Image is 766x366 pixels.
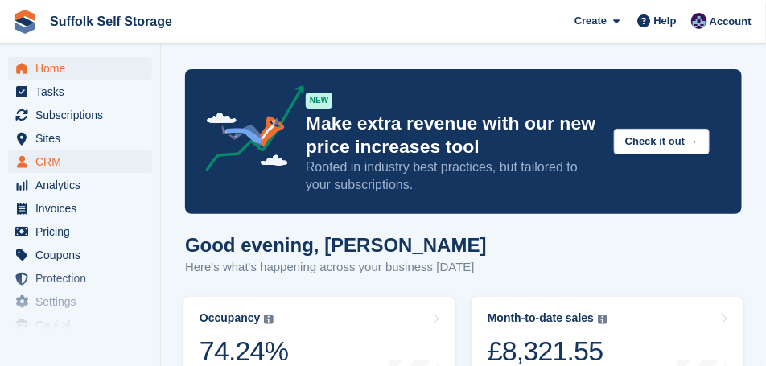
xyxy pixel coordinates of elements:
img: icon-info-grey-7440780725fd019a000dd9b08b2336e03edf1995a4989e88bcd33f0948082b44.svg [598,315,607,324]
span: Create [574,13,607,29]
span: Help [654,13,677,29]
img: William Notcutt [691,13,707,29]
a: menu [8,197,152,220]
a: menu [8,80,152,103]
img: icon-info-grey-7440780725fd019a000dd9b08b2336e03edf1995a4989e88bcd33f0948082b44.svg [264,315,274,324]
p: Here's what's happening across your business [DATE] [185,258,487,277]
a: menu [8,174,152,196]
div: Month-to-date sales [488,311,594,325]
a: menu [8,150,152,173]
a: menu [8,127,152,150]
div: Occupancy [200,311,260,325]
span: Subscriptions [35,104,132,126]
span: CRM [35,150,132,173]
a: menu [8,220,152,243]
a: menu [8,290,152,313]
button: Check it out → [614,129,710,155]
span: Tasks [35,80,132,103]
span: Analytics [35,174,132,196]
a: menu [8,57,152,80]
img: stora-icon-8386f47178a22dfd0bd8f6a31ec36ba5ce8667c1dd55bd0f319d3a0aa187defe.svg [13,10,37,34]
span: Protection [35,267,132,290]
span: Capital [35,314,132,336]
span: Home [35,57,132,80]
span: Invoices [35,197,132,220]
div: NEW [306,93,332,109]
a: menu [8,244,152,266]
span: Coupons [35,244,132,266]
a: menu [8,267,152,290]
span: Account [710,14,752,30]
span: Pricing [35,220,132,243]
a: menu [8,314,152,336]
a: menu [8,104,152,126]
p: Rooted in industry best practices, but tailored to your subscriptions. [306,158,601,194]
h1: Good evening, [PERSON_NAME] [185,234,487,256]
span: Sites [35,127,132,150]
a: Suffolk Self Storage [43,8,179,35]
p: Make extra revenue with our new price increases tool [306,112,601,158]
img: price-adjustments-announcement-icon-8257ccfd72463d97f412b2fc003d46551f7dbcb40ab6d574587a9cd5c0d94... [192,85,305,177]
span: Settings [35,290,132,313]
